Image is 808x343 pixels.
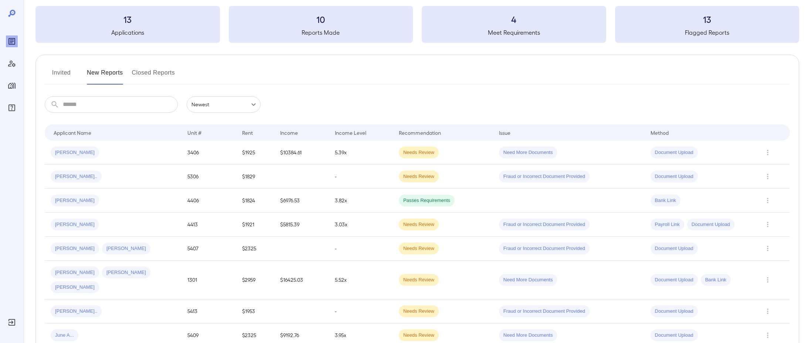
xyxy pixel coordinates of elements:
span: Document Upload [687,221,734,228]
td: 5.39x [329,141,393,165]
span: [PERSON_NAME].. [51,173,102,180]
td: 5306 [181,165,236,189]
div: Log Out [6,316,18,328]
td: $2325 [236,237,275,261]
button: Row Actions [762,195,774,206]
span: Document Upload [651,173,698,180]
button: Row Actions [762,219,774,230]
span: Need More Documents [499,332,557,339]
td: 4413 [181,213,236,237]
span: [PERSON_NAME].. [51,308,102,315]
span: Fraud or Incorrect Document Provided [499,221,590,228]
span: [PERSON_NAME] [51,284,99,291]
div: Rent [242,128,254,137]
td: $5815.39 [274,213,329,237]
span: Passes Requirements [399,197,455,204]
span: [PERSON_NAME] [51,269,99,276]
td: 3406 [181,141,236,165]
button: Closed Reports [132,67,175,85]
span: Document Upload [651,149,698,156]
span: Needs Review [399,245,439,252]
span: Payroll Link [651,221,684,228]
td: $1824 [236,189,275,213]
h5: Applications [35,28,220,37]
button: Row Actions [762,147,774,158]
span: [PERSON_NAME] [51,197,99,204]
td: - [329,299,393,323]
div: Income [280,128,298,137]
h3: 13 [615,13,799,25]
td: - [329,237,393,261]
button: New Reports [87,67,123,85]
div: Unit # [187,128,201,137]
span: [PERSON_NAME] [51,149,99,156]
button: Row Actions [762,243,774,254]
td: $1953 [236,299,275,323]
button: Row Actions [762,305,774,317]
span: Need More Documents [499,277,557,284]
span: Needs Review [399,277,439,284]
span: [PERSON_NAME] [102,269,150,276]
div: Method [651,128,669,137]
td: $2959 [236,261,275,299]
span: June A... [51,332,78,339]
span: [PERSON_NAME] [51,245,99,252]
div: Reports [6,35,18,47]
td: $1925 [236,141,275,165]
td: $10384.61 [274,141,329,165]
div: Issue [499,128,511,137]
h3: 4 [422,13,606,25]
button: Row Actions [762,274,774,286]
span: Fraud or Incorrect Document Provided [499,245,590,252]
div: Income Level [335,128,366,137]
span: Bank Link [701,277,731,284]
h5: Meet Requirements [422,28,606,37]
td: $1921 [236,213,275,237]
span: Fraud or Incorrect Document Provided [499,173,590,180]
td: 1301 [181,261,236,299]
span: [PERSON_NAME] [51,221,99,228]
span: Needs Review [399,173,439,180]
td: 5407 [181,237,236,261]
h3: 13 [35,13,220,25]
span: [PERSON_NAME] [102,245,150,252]
div: FAQ [6,102,18,114]
div: Manage Users [6,58,18,69]
td: 5.52x [329,261,393,299]
h5: Reports Made [229,28,413,37]
span: Needs Review [399,149,439,156]
h5: Flagged Reports [615,28,799,37]
td: 5413 [181,299,236,323]
td: 3.03x [329,213,393,237]
div: Newest [187,96,261,113]
td: 3.82x [329,189,393,213]
button: Invited [45,67,78,85]
div: Applicant Name [54,128,91,137]
div: Recommendation [399,128,441,137]
span: Needs Review [399,332,439,339]
td: 4406 [181,189,236,213]
td: $1829 [236,165,275,189]
span: Fraud or Incorrect Document Provided [499,308,590,315]
td: $6976.53 [274,189,329,213]
td: - [329,165,393,189]
span: Need More Documents [499,149,557,156]
div: Manage Properties [6,80,18,92]
span: Document Upload [651,308,698,315]
button: Row Actions [762,171,774,182]
span: Document Upload [651,332,698,339]
summary: 13Applications10Reports Made4Meet Requirements13Flagged Reports [35,6,799,43]
button: Row Actions [762,329,774,341]
h3: 10 [229,13,413,25]
span: Document Upload [651,277,698,284]
span: Needs Review [399,308,439,315]
span: Document Upload [651,245,698,252]
span: Needs Review [399,221,439,228]
td: $16425.03 [274,261,329,299]
span: Bank Link [651,197,680,204]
